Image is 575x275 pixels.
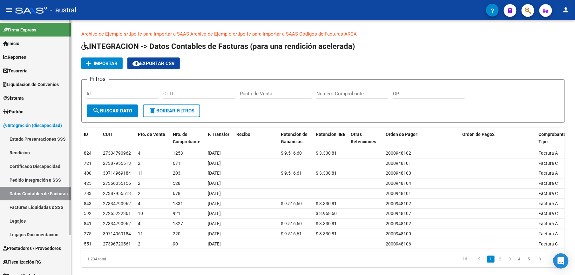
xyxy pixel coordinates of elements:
a: go to first page [459,256,471,263]
span: [DATE] [208,241,221,246]
span: Padrón [3,108,24,115]
a: 2 [497,256,504,263]
span: Inicio [3,40,19,47]
datatable-header-cell: Retencion de Ganancias [278,128,313,149]
datatable-header-cell: Comprobante Tipo [536,128,565,149]
span: 27334790962 [103,221,131,226]
span: 843 [84,201,91,206]
span: $ 3.958,60 [316,211,337,216]
span: 425 [84,181,91,186]
span: 27387955513 [103,161,131,166]
span: $ 9.516,61 [281,171,302,176]
span: 2000948106 [386,241,411,246]
mat-icon: add [85,60,92,67]
span: ID [84,132,88,137]
span: CUIT [103,132,113,137]
span: Nro. de Comprobante [173,132,200,144]
span: 90 [173,241,178,246]
span: [DATE] [208,181,221,186]
span: 27334790962 [103,151,131,156]
span: 2 [138,161,140,166]
a: Códigos de Facturas ARCA [299,31,357,37]
span: Factura A [539,201,558,206]
span: 2000948102 [386,151,411,156]
span: [DATE] [208,211,221,216]
span: 721 [84,161,91,166]
datatable-header-cell: CUIT [100,128,135,149]
li: page 5 [524,254,534,265]
span: 2000948102 [386,221,411,226]
span: 4 [138,201,140,206]
span: Recibo [236,132,250,137]
span: $ 3.330,81 [316,201,337,206]
mat-icon: menu [5,6,13,14]
span: Factura C [539,181,558,186]
span: 27396720561 [103,241,131,246]
span: 27334790962 [103,201,131,206]
span: $ 3.330,81 [316,231,337,236]
span: Fiscalización RG [3,258,41,265]
span: 2000948107 [386,211,411,216]
span: 2 [138,241,140,246]
span: 2000948101 [386,161,411,166]
span: Integración (discapacidad) [3,122,62,129]
span: [DATE] [208,221,221,226]
p: - - [81,30,565,37]
span: 27265222361 [103,211,131,216]
span: 841 [84,221,91,226]
span: 2000948100 [386,171,411,176]
span: 671 [173,161,180,166]
span: Factura A [539,171,558,176]
span: [DATE] [208,151,221,156]
a: 1 [487,256,495,263]
a: 5 [525,256,533,263]
span: Factura C [539,241,558,246]
a: 4 [516,256,523,263]
a: 3 [506,256,514,263]
span: 30714969184 [103,171,131,176]
a: Archivo de Ejemplo s/tipo fc para importar a SAAS [81,31,189,37]
mat-icon: person [562,6,570,14]
span: Factura C [539,161,558,166]
span: 1253 [173,151,183,156]
span: Tesorería [3,67,28,74]
li: page 2 [496,254,505,265]
span: 4 [138,151,140,156]
span: 400 [84,171,91,176]
span: Retencion de Ganancias [281,132,308,144]
span: Exportar CSV [132,61,175,66]
span: 30714969184 [103,231,131,236]
span: Liquidación de Convenios [3,81,59,88]
button: Exportar CSV [127,57,180,69]
span: [DATE] [208,231,221,236]
a: go to last page [549,256,561,263]
span: 921 [173,211,180,216]
span: Borrar Filtros [149,108,194,114]
span: 275 [84,231,91,236]
span: 10 [138,211,143,216]
mat-icon: search [92,107,100,114]
span: 2000948104 [386,181,411,186]
span: Factura C [539,191,558,196]
datatable-header-cell: Pto. de Venta [135,128,170,149]
div: Open Intercom Messenger [553,253,569,269]
a: go to next page [535,256,547,263]
mat-icon: delete [149,107,156,114]
span: 11 [138,171,143,176]
span: Comprobante Tipo [539,132,566,144]
datatable-header-cell: Orden de Pago2 [460,128,536,149]
span: 220 [173,231,180,236]
datatable-header-cell: Nro. de Comprobante [170,128,205,149]
span: 11 [138,231,143,236]
h3: Filtros [87,75,109,84]
span: 4 [138,221,140,226]
span: 2 [138,181,140,186]
datatable-header-cell: Otras Retenciones [348,128,383,149]
span: [DATE] [208,161,221,166]
datatable-header-cell: Orden de Pago1 [383,128,460,149]
button: Buscar Dato [87,104,138,117]
span: Orden de Pago1 [386,132,418,137]
span: Factura A [539,231,558,236]
span: Sistema [3,95,24,102]
span: $ 9.516,60 [281,201,302,206]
